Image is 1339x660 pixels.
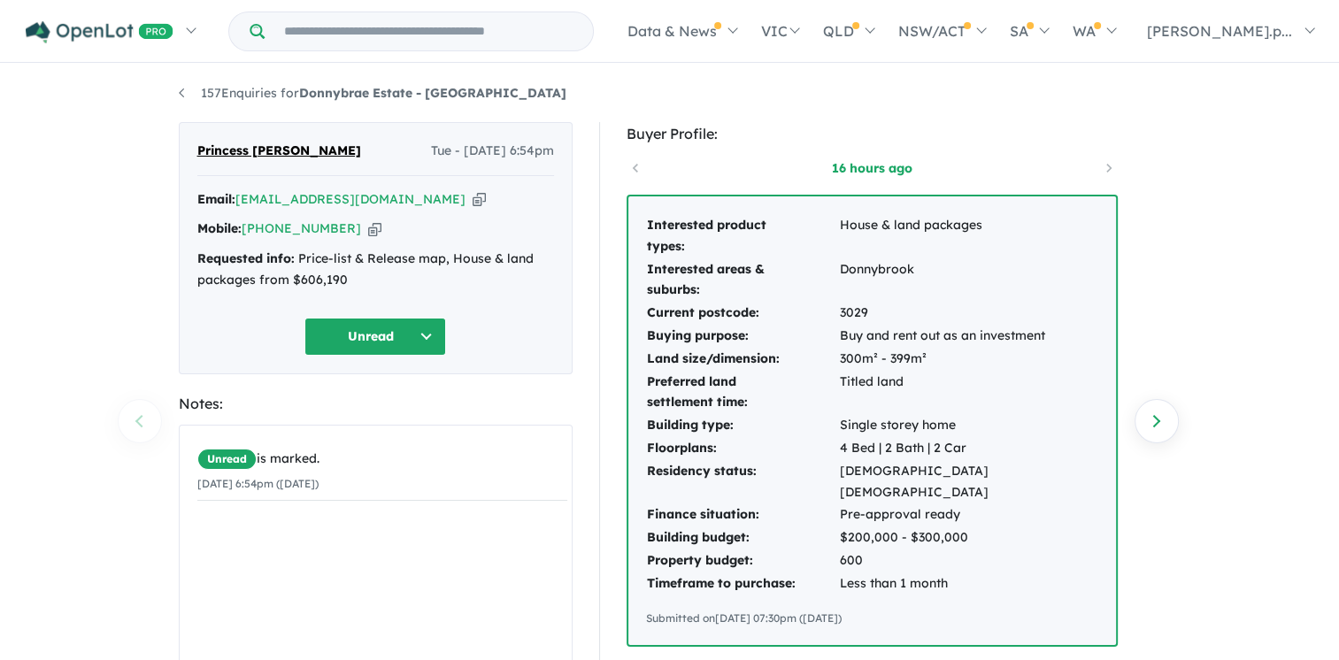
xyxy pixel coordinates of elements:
td: House & land packages [839,214,1098,258]
td: Titled land [839,371,1098,415]
div: Price-list & Release map, House & land packages from $606,190 [197,249,554,291]
button: Copy [473,190,486,209]
button: Copy [368,219,381,238]
td: Pre-approval ready [839,503,1098,526]
td: Less than 1 month [839,572,1098,595]
td: Building type: [646,414,839,437]
td: Interested areas & suburbs: [646,258,839,303]
a: [PHONE_NUMBER] [242,220,361,236]
td: Land size/dimension: [646,348,839,371]
small: [DATE] 6:54pm ([DATE]) [197,477,319,490]
nav: breadcrumb [179,83,1161,104]
div: Buyer Profile: [627,122,1118,146]
div: is marked. [197,449,567,470]
td: Timeframe to purchase: [646,572,839,595]
td: 600 [839,549,1098,572]
button: Unread [304,318,446,356]
td: Floorplans: [646,437,839,460]
td: Preferred land settlement time: [646,371,839,415]
td: Building budget: [646,526,839,549]
span: [PERSON_NAME].p... [1147,22,1292,40]
input: Try estate name, suburb, builder or developer [268,12,589,50]
td: [DEMOGRAPHIC_DATA] [DEMOGRAPHIC_DATA] [839,460,1098,504]
td: Current postcode: [646,302,839,325]
strong: Email: [197,191,235,207]
td: $200,000 - $300,000 [839,526,1098,549]
td: Residency status: [646,460,839,504]
span: Unread [197,449,257,470]
span: Princess [PERSON_NAME] [197,141,361,162]
td: Donnybrook [839,258,1098,303]
img: Openlot PRO Logo White [26,21,173,43]
strong: Mobile: [197,220,242,236]
td: 300m² - 399m² [839,348,1098,371]
a: [EMAIL_ADDRESS][DOMAIN_NAME] [235,191,466,207]
div: Submitted on [DATE] 07:30pm ([DATE]) [646,610,1098,627]
a: 157Enquiries forDonnybrae Estate - [GEOGRAPHIC_DATA] [179,85,566,101]
td: Buy and rent out as an investment [839,325,1098,348]
strong: Donnybrae Estate - [GEOGRAPHIC_DATA] [299,85,566,101]
a: 16 hours ago [796,159,947,177]
td: Finance situation: [646,503,839,526]
td: 3029 [839,302,1098,325]
td: Interested product types: [646,214,839,258]
td: 4 Bed | 2 Bath | 2 Car [839,437,1098,460]
div: Notes: [179,392,573,416]
td: Property budget: [646,549,839,572]
span: Tue - [DATE] 6:54pm [431,141,554,162]
td: Single storey home [839,414,1098,437]
strong: Requested info: [197,250,295,266]
td: Buying purpose: [646,325,839,348]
